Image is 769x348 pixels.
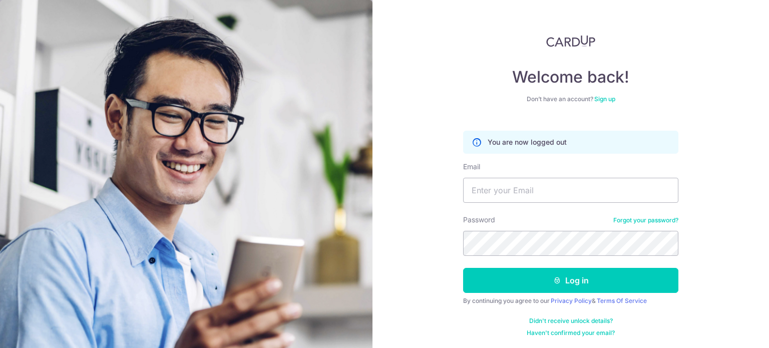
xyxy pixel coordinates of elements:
h4: Welcome back! [463,67,678,87]
p: You are now logged out [488,137,567,147]
a: Terms Of Service [597,297,647,304]
label: Email [463,162,480,172]
div: Don’t have an account? [463,95,678,103]
a: Sign up [594,95,615,103]
a: Forgot your password? [613,216,678,224]
input: Enter your Email [463,178,678,203]
a: Didn't receive unlock details? [529,317,613,325]
div: By continuing you agree to our & [463,297,678,305]
a: Haven't confirmed your email? [527,329,615,337]
img: CardUp Logo [546,35,595,47]
a: Privacy Policy [551,297,592,304]
label: Password [463,215,495,225]
button: Log in [463,268,678,293]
